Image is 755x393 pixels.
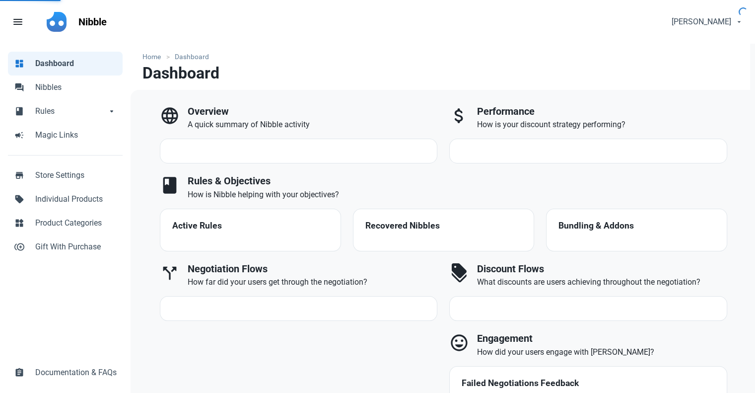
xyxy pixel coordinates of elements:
[78,15,107,29] p: Nibble
[477,346,727,358] p: How did your users engage with [PERSON_NAME]?
[8,52,123,76] a: dashboardDashboard
[8,123,123,147] a: campaignMagic Links
[477,263,727,275] h3: Discount Flows
[12,16,24,28] span: menu
[35,193,117,205] span: Individual Products
[160,106,180,126] span: language
[188,263,438,275] h3: Negotiation Flows
[477,119,727,131] p: How is your discount strategy performing?
[8,361,123,385] a: assignmentDocumentation & FAQs
[8,211,123,235] a: widgetsProduct Categories
[142,52,166,62] a: Home
[14,193,24,203] span: sell
[188,106,438,117] h3: Overview
[558,221,715,231] h4: Bundling & Addons
[663,12,749,32] button: [PERSON_NAME]
[449,263,469,283] span: discount
[14,367,24,377] span: assignment
[35,241,117,253] span: Gift With Purchase
[14,217,24,227] span: widgets
[35,169,117,181] span: Store Settings
[35,367,117,379] span: Documentation & FAQs
[35,58,117,70] span: Dashboard
[477,333,727,344] h3: Engagement
[365,221,522,231] h4: Recovered Nibbles
[35,129,117,141] span: Magic Links
[8,187,123,211] a: sellIndividual Products
[8,76,123,99] a: forumNibbles
[8,235,123,259] a: control_point_duplicateGift With Purchase
[449,333,469,353] span: mood
[14,241,24,251] span: control_point_duplicate
[8,163,123,187] a: storeStore Settings
[8,99,123,123] a: bookRulesarrow_drop_down
[160,263,180,283] span: call_split
[142,64,219,82] h1: Dashboard
[72,8,113,36] a: Nibble
[188,276,438,288] p: How far did your users get through the negotiation?
[462,379,715,389] h4: Failed Negotiations Feedback
[35,81,117,93] span: Nibbles
[672,16,731,28] span: [PERSON_NAME]
[14,169,24,179] span: store
[14,58,24,68] span: dashboard
[35,217,117,229] span: Product Categories
[477,106,727,117] h3: Performance
[449,106,469,126] span: attach_money
[188,119,438,131] p: A quick summary of Nibble activity
[14,81,24,91] span: forum
[35,105,107,117] span: Rules
[160,175,180,195] span: book
[14,129,24,139] span: campaign
[14,105,24,115] span: book
[188,175,727,187] h3: Rules & Objectives
[131,44,750,64] nav: breadcrumbs
[188,189,727,201] p: How is Nibble helping with your objectives?
[172,221,329,231] h4: Active Rules
[477,276,727,288] p: What discounts are users achieving throughout the negotiation?
[107,105,117,115] span: arrow_drop_down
